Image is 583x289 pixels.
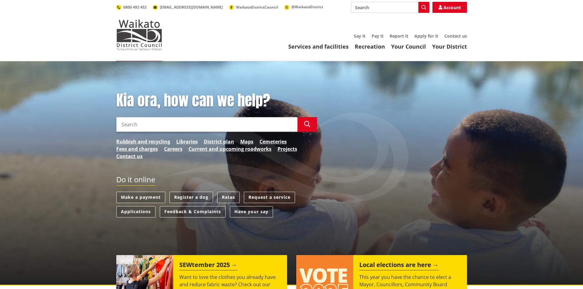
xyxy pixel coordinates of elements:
[116,206,155,217] a: Applications
[414,33,438,39] a: Apply for it
[230,206,273,217] a: Have your say
[236,5,278,10] span: WaikatoDistrictCouncil
[189,145,271,153] a: Current and upcoming roadworks
[179,261,237,270] h2: SEWtember 2025
[278,145,297,153] a: Projects
[116,153,143,160] a: Contact us
[432,43,467,50] a: Your District
[240,138,253,145] a: Maps
[390,33,408,39] a: Report it
[123,5,147,10] span: 0800 492 452
[291,4,323,9] span: @WaikatoDistrict
[116,92,317,109] h1: Kia ora, how can we help?
[176,138,198,145] a: Libraries
[260,138,287,145] a: Cemeteries
[372,33,383,39] a: Pay it
[116,5,147,10] a: 0800 492 452
[444,33,467,39] a: Contact us
[354,33,365,39] a: Say it
[288,43,349,50] a: Services and facilities
[432,2,467,13] a: Account
[359,261,439,270] h2: Local elections are here
[160,206,226,217] a: Feedback & Complaints
[116,192,165,203] a: Make a payment
[217,192,240,203] a: Rates
[116,117,297,132] input: Search input
[351,2,429,13] input: Search input
[355,43,385,50] a: Recreation
[116,145,158,153] a: Fees and charges
[391,43,426,50] a: Your Council
[116,20,162,50] img: Waikato District Council - Te Kaunihera aa Takiwaa o Waikato
[116,175,155,186] h2: Do it online
[229,5,278,10] a: WaikatoDistrictCouncil
[160,5,223,10] span: [EMAIL_ADDRESS][DOMAIN_NAME]
[244,192,295,203] a: Request a service
[204,138,234,145] a: District plan
[164,145,182,153] a: Careers
[153,5,223,10] a: [EMAIL_ADDRESS][DOMAIN_NAME]
[116,138,170,145] a: Rubbish and recycling
[284,4,323,9] a: @WaikatoDistrict
[170,192,213,203] a: Register a dog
